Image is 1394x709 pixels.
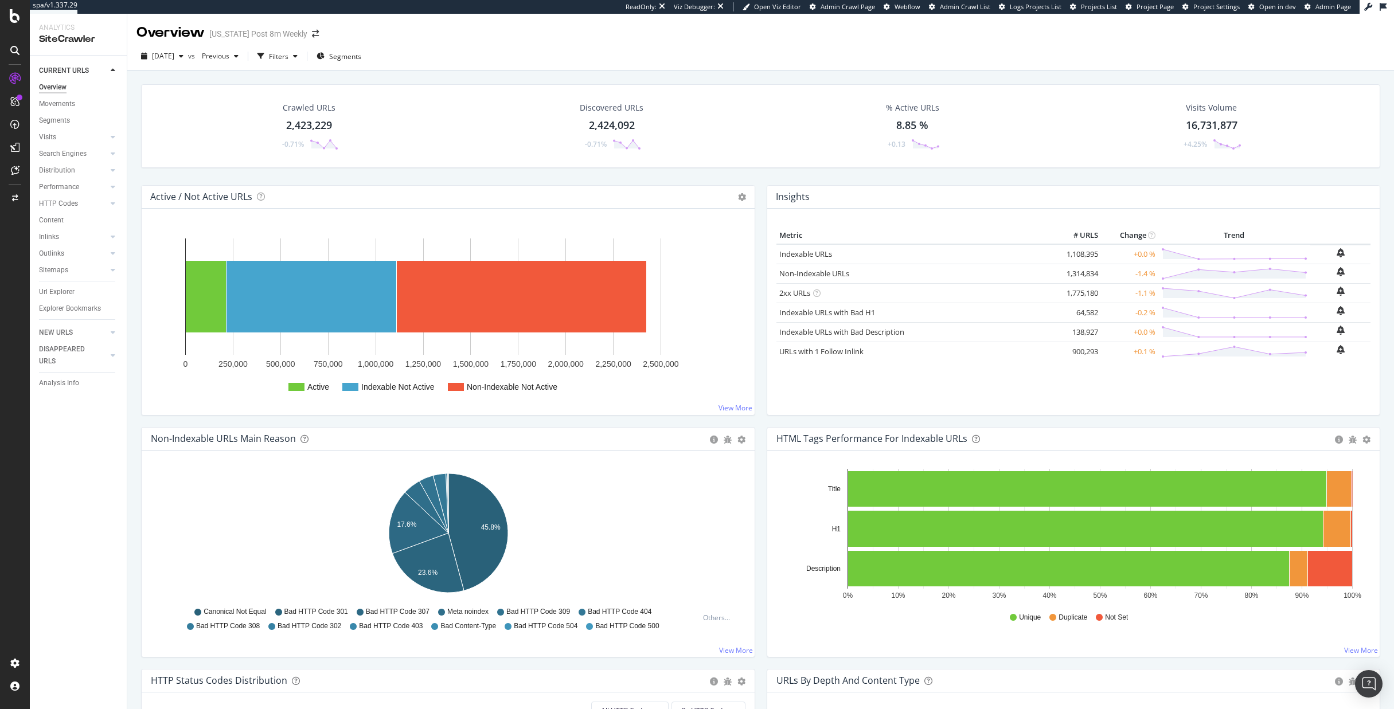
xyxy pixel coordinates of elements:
[724,677,732,686] div: bug
[940,2,990,11] span: Admin Crawl List
[719,645,753,655] a: View More
[150,189,252,205] h4: Active / Not Active URLs
[743,2,801,11] a: Open Viz Editor
[1295,592,1309,600] text: 90%
[39,148,107,160] a: Search Engines
[39,264,107,276] a: Sitemaps
[1305,2,1351,11] a: Admin Page
[776,469,1371,602] svg: A chart.
[719,403,752,413] a: View More
[1362,436,1370,444] div: gear
[39,181,79,193] div: Performance
[1126,2,1174,11] a: Project Page
[929,2,990,11] a: Admin Crawl List
[1349,436,1357,444] div: bug
[1337,326,1345,335] div: bell-plus
[1093,592,1107,600] text: 50%
[1010,2,1061,11] span: Logs Projects List
[514,621,577,631] span: Bad HTTP Code 504
[585,139,607,149] div: -0.71%
[329,52,361,61] span: Segments
[776,433,967,444] div: HTML Tags Performance for Indexable URLs
[39,115,70,127] div: Segments
[39,377,79,389] div: Analysis Info
[895,2,920,11] span: Webflow
[39,164,75,177] div: Distribution
[896,118,928,133] div: 8.85 %
[1055,303,1101,322] td: 64,582
[779,346,864,357] a: URLs with 1 Follow Inlink
[152,51,174,61] span: 2025 Sep. 9th
[1143,592,1157,600] text: 60%
[1186,102,1237,113] div: Visits Volume
[359,621,423,631] span: Bad HTTP Code 403
[1335,677,1343,686] div: circle-info
[151,227,745,406] svg: A chart.
[501,359,536,369] text: 1,750,000
[282,139,304,149] div: -0.71%
[39,214,119,226] a: Content
[1184,139,1207,149] div: +4.25%
[1337,267,1345,276] div: bell-plus
[891,592,905,600] text: 10%
[39,198,78,210] div: HTTP Codes
[806,565,840,573] text: Description
[447,607,489,617] span: Meta noindex
[1194,592,1208,600] text: 70%
[283,102,335,113] div: Crawled URLs
[738,193,746,201] i: Options
[39,343,107,367] a: DISAPPEARED URLS
[314,359,343,369] text: 750,000
[1259,2,1296,11] span: Open in dev
[39,148,87,160] div: Search Engines
[1105,613,1128,622] span: Not Set
[39,231,59,243] div: Inlinks
[1344,645,1378,655] a: View More
[312,47,366,65] button: Segments
[779,268,849,279] a: Non-Indexable URLs
[1055,244,1101,264] td: 1,108,395
[151,433,296,444] div: Non-Indexable URLs Main Reason
[779,327,904,337] a: Indexable URLs with Bad Description
[827,485,841,493] text: Title
[1055,227,1101,244] th: # URLS
[278,621,341,631] span: Bad HTTP Code 302
[888,139,905,149] div: +0.13
[218,359,248,369] text: 250,000
[307,382,329,391] text: Active
[397,520,416,528] text: 17.6%
[842,592,853,600] text: 0%
[183,359,188,369] text: 0
[1101,227,1158,244] th: Change
[39,231,107,243] a: Inlinks
[776,675,920,686] div: URLs by Depth and Content Type
[580,102,643,113] div: Discovered URLs
[453,359,489,369] text: 1,500,000
[151,675,287,686] div: HTTP Status Codes Distribution
[39,81,67,93] div: Overview
[1101,283,1158,303] td: -1.1 %
[266,359,295,369] text: 500,000
[39,131,107,143] a: Visits
[136,23,205,42] div: Overview
[1059,613,1087,622] span: Duplicate
[595,359,631,369] text: 2,250,000
[1158,227,1310,244] th: Trend
[39,164,107,177] a: Distribution
[1019,613,1041,622] span: Unique
[884,2,920,11] a: Webflow
[39,23,118,33] div: Analytics
[886,102,939,113] div: % Active URLs
[39,214,64,226] div: Content
[39,377,119,389] a: Analysis Info
[1337,248,1345,257] div: bell-plus
[1055,283,1101,303] td: 1,775,180
[197,47,243,65] button: Previous
[39,303,101,315] div: Explorer Bookmarks
[1337,287,1345,296] div: bell-plus
[39,65,89,77] div: CURRENT URLS
[39,98,75,110] div: Movements
[703,613,735,622] div: Others...
[151,469,745,602] svg: A chart.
